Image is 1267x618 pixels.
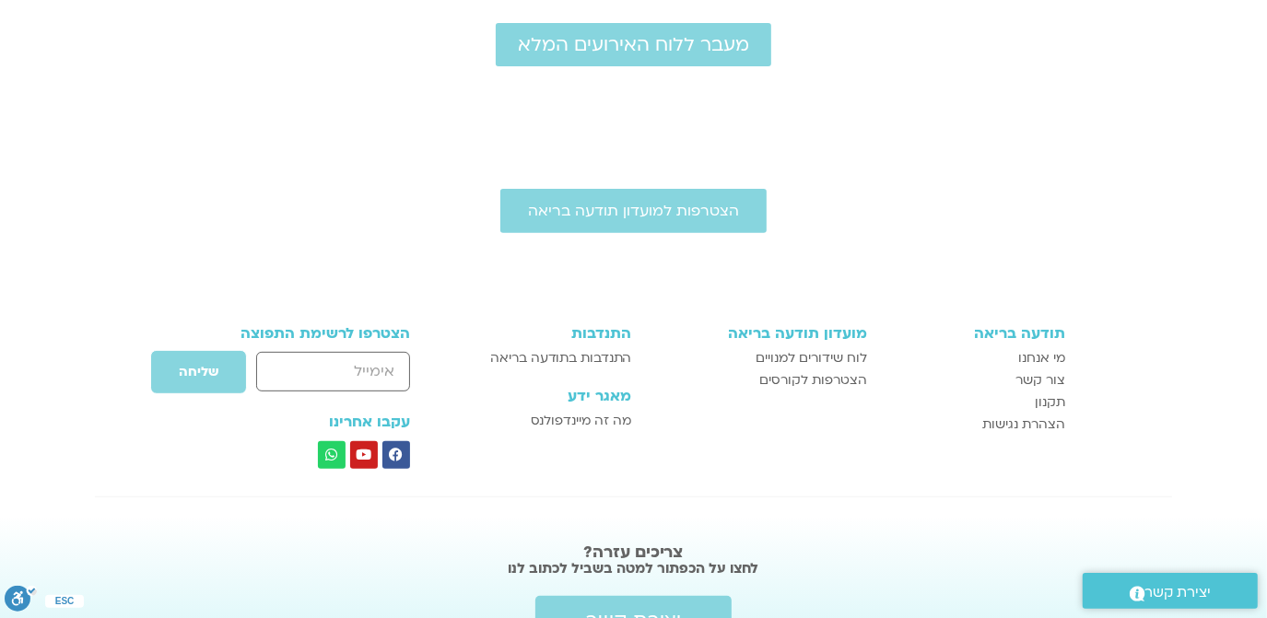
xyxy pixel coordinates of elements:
[1083,573,1258,609] a: יצירת קשר
[154,543,1113,562] h2: צריכים עזרה?
[461,388,631,404] h3: מאגר ידע
[461,347,631,369] a: התנדבות בתודעה בריאה
[491,347,632,369] span: התנדבות בתודעה בריאה
[1036,391,1066,414] span: תקנון
[756,347,867,369] span: לוח שידורים למנויים
[496,23,771,66] a: מעבר ללוח האירועים המלא
[886,347,1066,369] a: מי אנחנו
[202,414,411,430] h3: עקבו אחרינו
[202,325,411,342] h3: הצטרפו לרשימת התפוצה
[256,352,410,391] input: אימייל
[150,350,247,394] button: שליחה
[886,369,1066,391] a: צור קשר
[886,325,1066,342] h3: תודעה בריאה
[886,391,1066,414] a: תקנון
[651,369,867,391] a: הצטרפות לקורסים
[886,414,1066,436] a: הצהרת נגישות
[500,189,767,233] a: הצטרפות למועדון תודעה בריאה
[461,325,631,342] h3: התנדבות
[1145,580,1212,605] span: יצירת קשר
[202,350,411,403] form: טופס חדש
[983,414,1066,436] span: הצהרת נגישות
[154,559,1113,577] h2: לחצו על הכפתור למטה בשביל לכתוב לנו
[1016,369,1066,391] span: צור קשר
[532,410,632,432] span: מה זה מיינדפולנס
[759,369,867,391] span: הצטרפות לקורסים
[518,34,749,55] span: מעבר ללוח האירועים המלא
[179,365,218,379] span: שליחה
[461,410,631,432] a: מה זה מיינדפולנס
[651,347,867,369] a: לוח שידורים למנויים
[528,203,739,219] span: הצטרפות למועדון תודעה בריאה
[1019,347,1066,369] span: מי אנחנו
[651,325,867,342] h3: מועדון תודעה בריאה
